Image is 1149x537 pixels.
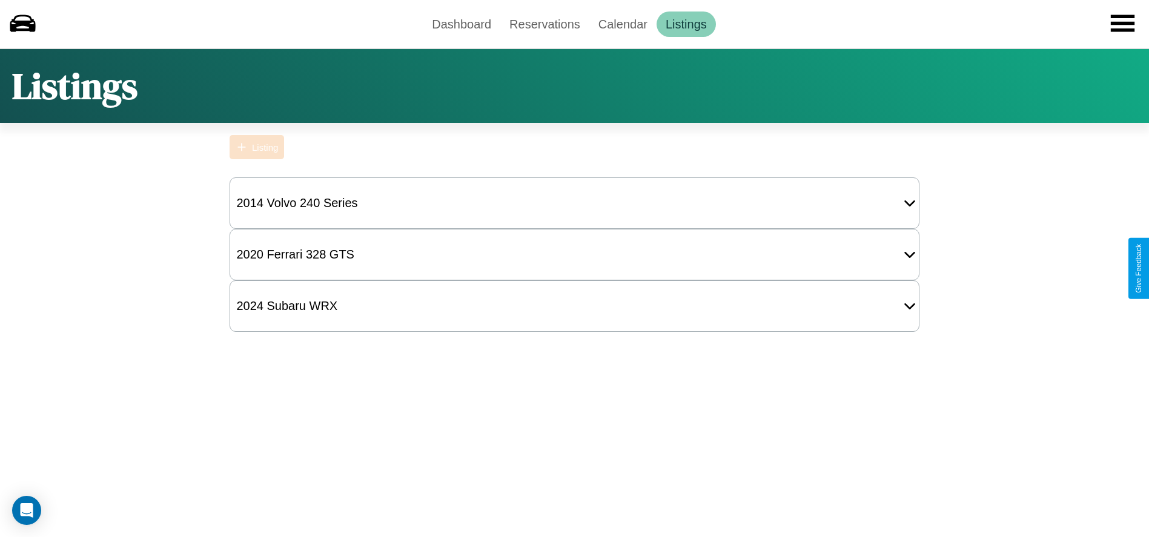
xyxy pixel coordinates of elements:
[230,242,360,268] div: 2020 Ferrari 328 GTS
[589,12,657,37] a: Calendar
[500,12,589,37] a: Reservations
[1134,244,1143,293] div: Give Feedback
[252,142,278,153] div: Listing
[230,135,284,159] button: Listing
[12,496,41,525] div: Open Intercom Messenger
[657,12,716,37] a: Listings
[423,12,500,37] a: Dashboard
[12,61,137,111] h1: Listings
[230,293,343,319] div: 2024 Subaru WRX
[230,190,363,216] div: 2014 Volvo 240 Series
